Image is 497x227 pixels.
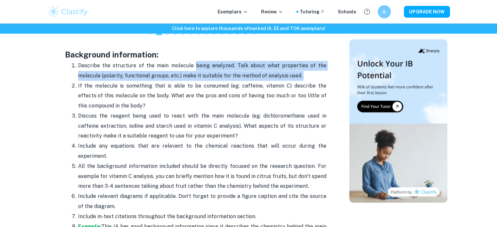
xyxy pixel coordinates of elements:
[78,61,326,81] p: Describe the structure of the main molecule being analyzed. Talk about what properties of the mol...
[65,49,326,60] h3: Background information:
[380,8,388,15] h6: JL
[134,103,145,109] span: ody?
[78,161,326,191] p: All the background information included should be directly focused on the research question. For ...
[78,113,326,139] span: Discuss the reagent being used to react with the main molecule (eg: dichloromethane used in caffe...
[349,39,447,203] img: Thumbnail
[338,8,356,15] a: Schools
[218,8,248,15] p: Exemplars
[78,81,326,111] p: If the molecule is something that is able to be consumed (eg; caffeine, vitamin C) describe the e...
[404,6,450,18] button: UPGRADE NOW
[378,5,391,18] button: JL
[78,191,326,211] p: Include relevant diagrams if applicable. Don't forget to provide a figure caption and cite the so...
[78,143,326,159] span: Include any equations that are relevant to the chemical reactions that will occur during the expe...
[261,8,283,15] p: Review
[78,212,326,221] p: Include in-text citations throughout the background information section.
[361,6,373,17] button: Help and Feedback
[47,5,89,18] img: Clastify logo
[1,25,496,32] h6: Click here to explore thousands of marked IA, EE and TOK exemplars !
[300,8,325,15] a: Tutoring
